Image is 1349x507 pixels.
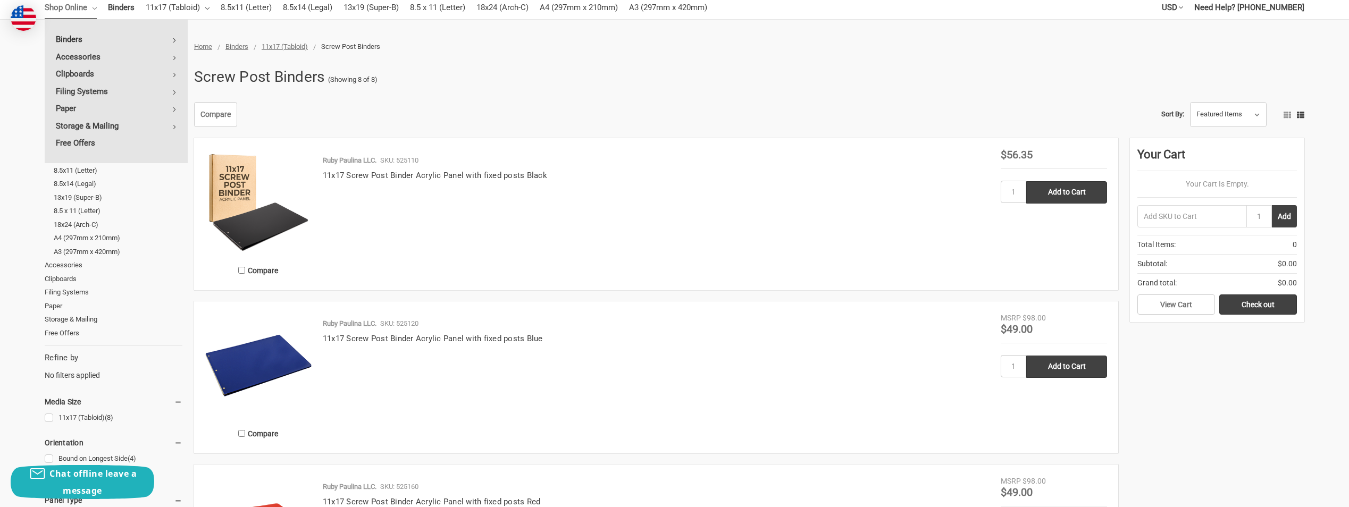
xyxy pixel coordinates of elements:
[45,100,188,117] a: Paper
[1219,294,1297,315] a: Check out
[45,411,182,425] a: 11x17 (Tabloid)
[11,5,36,31] img: duty and tax information for United States
[205,149,312,256] img: 11x17 Screw Post Binder Acrylic Panel with fixed posts Black
[45,326,182,340] a: Free Offers
[323,155,376,166] p: Ruby Paulina LLC.
[45,258,182,272] a: Accessories
[380,155,418,166] p: SKU: 525110
[1137,258,1167,269] span: Subtotal:
[238,430,245,437] input: Compare
[54,245,182,259] a: A3 (297mm x 420mm)
[128,454,136,462] span: (4)
[105,413,113,421] span: (8)
[1278,258,1297,269] span: $0.00
[45,65,188,82] a: Clipboards
[1137,146,1297,171] div: Your Cart
[1026,181,1107,204] input: Add to Cart
[54,177,182,191] a: 8.5x14 (Legal)
[49,468,137,496] span: Chat offline leave a message
[45,117,188,134] a: Storage & Mailing
[45,31,188,48] a: Binders
[1001,486,1033,498] span: $49.00
[225,43,248,50] a: Binders
[1137,179,1297,190] p: Your Cart Is Empty.
[1001,323,1033,335] span: $49.00
[1161,106,1184,122] label: Sort By:
[380,481,418,492] p: SKU: 525160
[238,267,245,274] input: Compare
[262,43,308,50] a: 11x17 (Tabloid)
[1278,277,1297,289] span: $0.00
[380,318,418,329] p: SKU: 525120
[194,102,237,128] a: Compare
[45,272,182,286] a: Clipboards
[1001,312,1021,324] div: MSRP
[1023,477,1046,485] span: $98.00
[45,299,182,313] a: Paper
[194,63,325,91] h1: Screw Post Binders
[54,191,182,205] a: 13x19 (Super-B)
[1001,476,1021,487] div: MSRP
[45,134,188,151] a: Free Offers
[45,285,182,299] a: Filing Systems
[1261,478,1349,507] iframe: Google Customer Reviews
[1023,314,1046,322] span: $98.00
[323,481,376,492] p: Ruby Paulina LLC.
[323,318,376,329] p: Ruby Paulina LLC.
[54,231,182,245] a: A4 (297mm x 210mm)
[45,352,182,364] h5: Refine by
[321,43,380,50] span: Screw Post Binders
[323,497,541,506] a: 11x17 Screw Post Binder Acrylic Panel with fixed posts Red
[1001,148,1033,161] span: $56.35
[323,171,547,180] a: 11x17 Screw Post Binder Acrylic Panel with fixed posts Black
[1026,356,1107,378] input: Add to Cart
[54,164,182,178] a: 8.5x11 (Letter)
[45,494,182,506] h5: Panel Type
[45,395,182,408] h5: Media Size
[205,312,312,419] img: 11x17 Screw Post Binder Acrylic Panel with fixed posts Blue
[45,436,182,449] h5: Orientation
[45,83,188,100] a: Filing Systems
[54,218,182,232] a: 18x24 (Arch-C)
[54,204,182,218] a: 8.5 x 11 (Letter)
[328,74,378,85] span: (Showing 8 of 8)
[1272,205,1297,227] button: Add
[1137,239,1176,250] span: Total Items:
[45,48,188,65] a: Accessories
[11,465,154,499] button: Chat offline leave a message
[1137,277,1177,289] span: Grand total:
[1137,294,1215,315] a: View Cart
[45,352,182,381] div: No filters applied
[205,425,312,442] label: Compare
[45,452,182,466] a: Bound on Longest Side
[1293,239,1297,250] span: 0
[194,43,212,50] a: Home
[205,261,312,279] label: Compare
[45,312,182,326] a: Storage & Mailing
[323,334,543,343] a: 11x17 Screw Post Binder Acrylic Panel with fixed posts Blue
[1137,205,1246,227] input: Add SKU to Cart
